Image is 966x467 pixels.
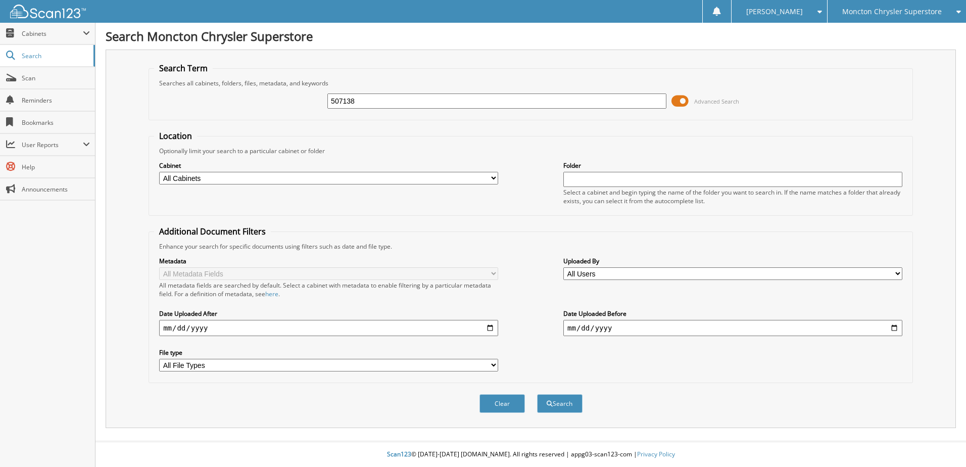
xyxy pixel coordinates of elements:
span: Scan [22,74,90,82]
legend: Additional Document Filters [154,226,271,237]
label: Folder [563,161,902,170]
span: Bookmarks [22,118,90,127]
input: end [563,320,902,336]
div: All metadata fields are searched by default. Select a cabinet with metadata to enable filtering b... [159,281,498,298]
span: Reminders [22,96,90,105]
span: Scan123 [387,450,411,458]
div: Optionally limit your search to a particular cabinet or folder [154,147,907,155]
div: Searches all cabinets, folders, files, metadata, and keywords [154,79,907,87]
legend: Location [154,130,197,142]
label: File type [159,348,498,357]
button: Search [537,394,583,413]
a: here [265,290,278,298]
label: Uploaded By [563,257,902,265]
span: Search [22,52,88,60]
span: Announcements [22,185,90,194]
img: scan123-logo-white.svg [10,5,86,18]
div: © [DATE]-[DATE] [DOMAIN_NAME]. All rights reserved | appg03-scan123-com | [95,442,966,467]
a: Privacy Policy [637,450,675,458]
span: Advanced Search [694,98,739,105]
span: Cabinets [22,29,83,38]
button: Clear [479,394,525,413]
span: [PERSON_NAME] [746,9,803,15]
legend: Search Term [154,63,213,74]
label: Date Uploaded After [159,309,498,318]
span: User Reports [22,141,83,149]
h1: Search Moncton Chrysler Superstore [106,28,956,44]
div: Enhance your search for specific documents using filters such as date and file type. [154,242,907,251]
label: Metadata [159,257,498,265]
div: Select a cabinet and begin typing the name of the folder you want to search in. If the name match... [563,188,902,205]
iframe: Chat Widget [915,418,966,467]
label: Date Uploaded Before [563,309,902,318]
input: start [159,320,498,336]
label: Cabinet [159,161,498,170]
span: Moncton Chrysler Superstore [842,9,942,15]
span: Help [22,163,90,171]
